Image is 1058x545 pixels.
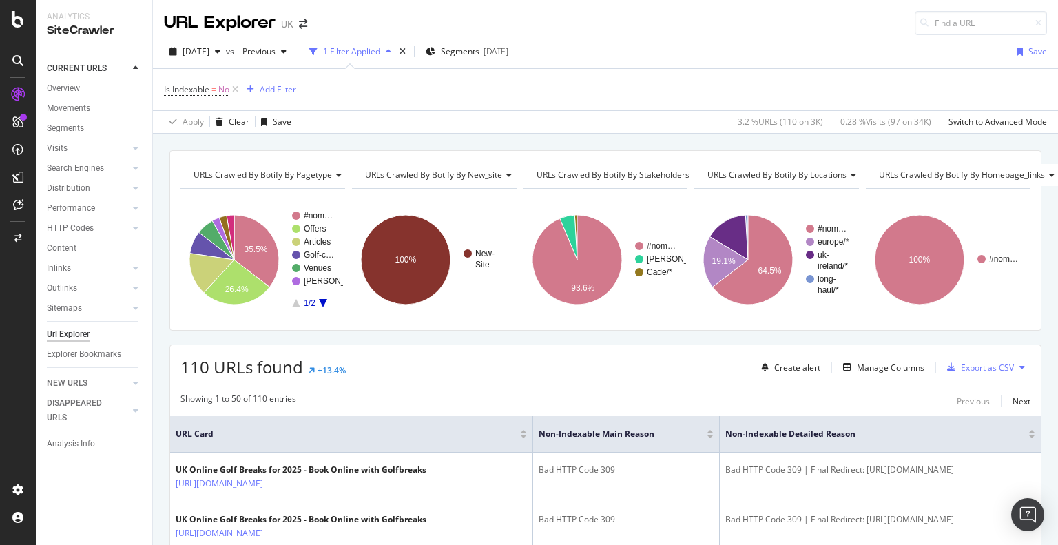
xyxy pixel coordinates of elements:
[725,464,1035,476] div: Bad HTTP Code 309 | Final Redirect: [URL][DOMAIN_NAME]
[47,221,94,236] div: HTTP Codes
[237,45,276,57] span: Previous
[47,61,129,76] a: CURRENT URLS
[47,376,87,391] div: NEW URLS
[539,464,714,476] div: Bad HTTP Code 309
[857,362,924,373] div: Manage Columns
[47,301,82,316] div: Sitemaps
[47,327,143,342] a: Url Explorer
[818,250,829,260] text: uk-
[176,526,263,540] a: [URL][DOMAIN_NAME]
[957,395,990,407] div: Previous
[47,11,141,23] div: Analytics
[818,274,836,284] text: long-
[164,111,204,133] button: Apply
[241,81,296,98] button: Add Filter
[218,80,229,99] span: No
[237,41,292,63] button: Previous
[647,241,676,251] text: #nom…
[176,464,426,476] div: UK Online Golf Breaks for 2025 - Book Online with Golfbreaks
[47,101,90,116] div: Movements
[523,200,686,320] svg: A chart.
[47,221,129,236] a: HTTP Codes
[47,241,76,256] div: Content
[180,200,343,320] svg: A chart.
[47,161,129,176] a: Search Engines
[304,263,331,273] text: Venues
[866,200,1028,320] div: A chart.
[318,364,346,376] div: +13.4%
[738,116,823,127] div: 3.2 % URLs ( 110 on 3K )
[539,513,714,526] div: Bad HTTP Code 309
[304,211,333,220] text: #nom…
[942,356,1014,378] button: Export as CSV
[539,428,686,440] span: Non-Indexable Main Reason
[395,255,416,265] text: 100%
[47,141,68,156] div: Visits
[47,201,129,216] a: Performance
[47,396,129,425] a: DISAPPEARED URLS
[725,428,1008,440] span: Non-Indexable Detailed Reason
[818,261,848,271] text: ireland/*
[323,45,380,57] div: 1 Filter Applied
[304,237,331,247] text: Articles
[441,45,479,57] span: Segments
[1013,395,1030,407] div: Next
[304,224,326,234] text: Offers
[840,116,931,127] div: 0.28 % Visits ( 97 on 34K )
[225,285,249,294] text: 26.4%
[420,41,514,63] button: Segments[DATE]
[47,141,129,156] a: Visits
[47,261,129,276] a: Inlinks
[774,362,820,373] div: Create alert
[1013,393,1030,409] button: Next
[256,111,291,133] button: Save
[47,201,95,216] div: Performance
[694,200,857,320] div: A chart.
[712,256,736,266] text: 19.1%
[164,41,226,63] button: [DATE]
[534,164,710,186] h4: URLs Crawled By Botify By stakeholders
[915,11,1047,35] input: Find a URL
[475,260,490,269] text: Site
[180,393,296,409] div: Showing 1 to 50 of 110 entries
[164,83,209,95] span: Is Indexable
[47,376,129,391] a: NEW URLS
[47,301,129,316] a: Sitemaps
[352,200,515,320] svg: A chart.
[705,164,867,186] h4: URLs Crawled By Botify By locations
[47,281,77,296] div: Outlinks
[47,437,95,451] div: Analysis Info
[989,254,1018,264] text: #nom…
[818,285,839,295] text: haul/*
[47,261,71,276] div: Inlinks
[47,23,141,39] div: SiteCrawler
[1011,498,1044,531] div: Open Intercom Messenger
[164,11,276,34] div: URL Explorer
[647,267,672,277] text: Cade/*
[758,266,782,276] text: 64.5%
[304,250,334,260] text: Golf-c…
[647,254,720,264] text: [PERSON_NAME]/*
[1011,41,1047,63] button: Save
[183,116,204,127] div: Apply
[397,45,408,59] div: times
[838,359,924,376] button: Manage Columns
[210,111,249,133] button: Clear
[47,396,116,425] div: DISAPPEARED URLS
[194,169,332,181] span: URLs Crawled By Botify By pagetype
[226,45,237,57] span: vs
[47,437,143,451] a: Analysis Info
[47,347,121,362] div: Explorer Bookmarks
[47,101,143,116] a: Movements
[176,428,517,440] span: URL Card
[948,116,1047,127] div: Switch to Advanced Mode
[47,121,143,136] a: Segments
[909,255,931,265] text: 100%
[47,347,143,362] a: Explorer Bookmarks
[879,169,1045,181] span: URLs Crawled By Botify By homepage_links
[281,17,293,31] div: UK
[244,245,267,254] text: 35.5%
[707,169,847,181] span: URLs Crawled By Botify By locations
